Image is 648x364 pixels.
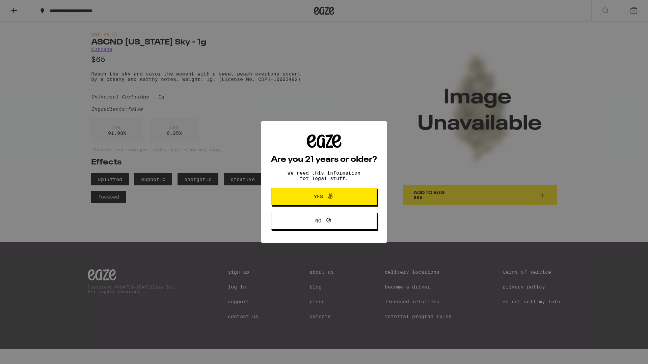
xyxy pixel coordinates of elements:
[271,156,377,164] h2: Are you 21 years or older?
[606,344,641,361] iframe: Opens a widget where you can find more information
[271,188,377,205] button: Yes
[315,218,321,223] span: No
[314,194,323,199] span: Yes
[282,170,366,181] p: We need this information for legal stuff.
[271,212,377,230] button: No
